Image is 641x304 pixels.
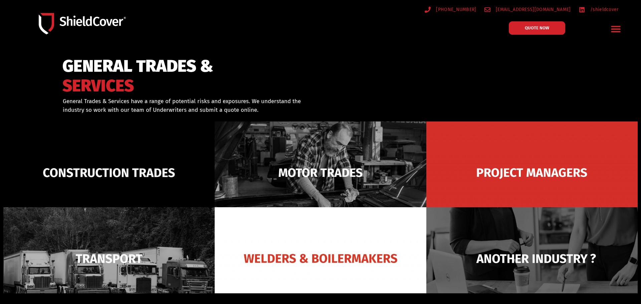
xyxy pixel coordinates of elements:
[509,21,565,35] a: QUOTE NOW
[579,5,619,14] a: /shieldcover
[425,5,476,14] a: [PHONE_NUMBER]
[39,13,126,34] img: Shield-Cover-Underwriting-Australia-logo-full
[608,21,624,37] div: Menu Toggle
[589,5,619,14] span: /shieldcover
[525,26,549,30] span: QUOTE NOW
[484,5,571,14] a: [EMAIL_ADDRESS][DOMAIN_NAME]
[62,59,213,73] span: GENERAL TRADES &
[63,97,312,114] p: General Trades & Services have a range of potential risks and exposures. We understand the indust...
[494,5,571,14] span: [EMAIL_ADDRESS][DOMAIN_NAME]
[434,5,476,14] span: [PHONE_NUMBER]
